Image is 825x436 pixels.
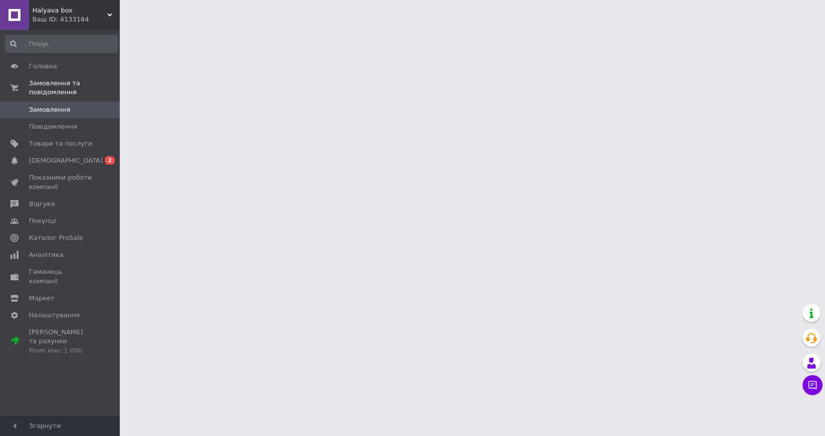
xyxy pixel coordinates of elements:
[29,156,103,165] span: [DEMOGRAPHIC_DATA]
[29,346,92,355] div: Prom мікс 1 000
[29,267,92,285] span: Гаманець компанії
[29,122,77,131] span: Повідомлення
[29,328,92,355] span: [PERSON_NAME] та рахунки
[105,156,115,165] span: 2
[29,173,92,191] span: Показники роботи компанії
[32,6,107,15] span: Halyava box
[803,375,823,395] button: Чат з покупцем
[32,15,120,24] div: Ваш ID: 4133184
[29,294,54,303] span: Маркет
[29,62,57,71] span: Головна
[29,200,55,209] span: Відгуки
[29,311,80,320] span: Налаштування
[29,250,63,259] span: Аналітика
[29,79,120,97] span: Замовлення та повідомлення
[5,35,118,53] input: Пошук
[29,139,92,148] span: Товари та послуги
[29,217,56,225] span: Покупці
[29,233,83,242] span: Каталог ProSale
[29,105,70,114] span: Замовлення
